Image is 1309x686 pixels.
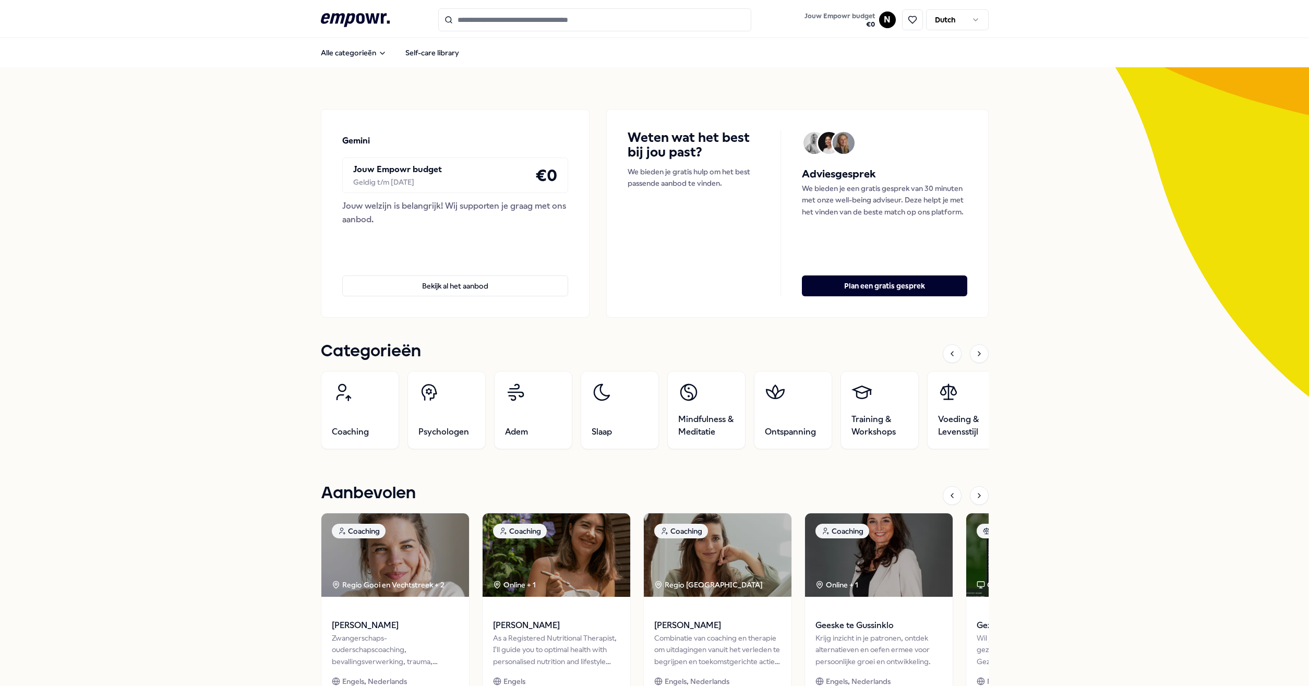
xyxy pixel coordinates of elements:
[802,183,967,218] p: We bieden je een gratis gesprek van 30 minuten met onze well-being adviseur. Deze helpt je met he...
[654,632,781,667] div: Combinatie van coaching en therapie om uitdagingen vanuit het verleden te begrijpen en toekomstge...
[754,371,832,449] a: Ontspanning
[321,339,421,365] h1: Categorieën
[966,513,1114,597] img: package image
[321,480,416,507] h1: Aanbevolen
[342,275,569,296] button: Bekijk al het aanbod
[321,513,469,597] img: package image
[977,579,1009,591] div: Online
[505,426,528,438] span: Adem
[879,11,896,28] button: N
[342,134,370,148] p: Gemini
[765,426,816,438] span: Ontspanning
[803,132,825,154] img: Avatar
[840,371,919,449] a: Training & Workshops
[804,20,875,29] span: € 0
[493,632,620,667] div: As a Registered Nutritional Therapist, I'll guide you to optimal health with personalised nutriti...
[927,371,1005,449] a: Voeding & Levensstijl
[342,259,569,296] a: Bekijk al het aanbod
[818,132,840,154] img: Avatar
[654,619,781,632] span: [PERSON_NAME]
[802,275,967,296] button: Plan een gratis gesprek
[353,176,442,188] div: Geldig t/m [DATE]
[654,524,708,538] div: Coaching
[851,413,908,438] span: Training & Workshops
[802,166,967,183] h5: Adviesgesprek
[678,413,735,438] span: Mindfulness & Meditatie
[332,426,369,438] span: Coaching
[977,524,1071,538] div: Voeding & Levensstijl
[977,632,1103,667] div: Wil je weten hoe het écht met je gezondheid gaat? De Gezondheidscheck meet 18 biomarkers voor een...
[977,619,1103,632] span: Gezondheidscheck Compleet
[407,371,486,449] a: Psychologen
[332,524,386,538] div: Coaching
[493,579,536,591] div: Online + 1
[938,413,994,438] span: Voeding & Levensstijl
[815,579,858,591] div: Online + 1
[332,579,445,591] div: Regio Gooi en Vechtstreek + 2
[418,426,469,438] span: Psychologen
[628,130,760,160] h4: Weten wat het best bij jou past?
[592,426,612,438] span: Slaap
[833,132,855,154] img: Avatar
[628,166,760,189] p: We bieden je gratis hulp om het best passende aanbod te vinden.
[815,619,942,632] span: Geeske te Gussinklo
[332,619,459,632] span: [PERSON_NAME]
[313,42,467,63] nav: Main
[353,163,442,176] p: Jouw Empowr budget
[535,162,557,188] h4: € 0
[644,513,791,597] img: package image
[483,513,630,597] img: package image
[805,513,953,597] img: package image
[321,371,399,449] a: Coaching
[815,632,942,667] div: Krijg inzicht in je patronen, ontdek alternatieven en oefen ermee voor persoonlijke groei en ontw...
[332,632,459,667] div: Zwangerschaps- ouderschapscoaching, bevallingsverwerking, trauma, (prik)angst & stresscoaching.
[804,12,875,20] span: Jouw Empowr budget
[438,8,751,31] input: Search for products, categories or subcategories
[581,371,659,449] a: Slaap
[800,9,879,31] a: Jouw Empowr budget€0
[397,42,467,63] a: Self-care library
[802,10,877,31] button: Jouw Empowr budget€0
[654,579,764,591] div: Regio [GEOGRAPHIC_DATA]
[493,524,547,538] div: Coaching
[342,199,569,226] div: Jouw welzijn is belangrijk! Wij supporten je graag met ons aanbod.
[494,371,572,449] a: Adem
[667,371,746,449] a: Mindfulness & Meditatie
[493,619,620,632] span: [PERSON_NAME]
[815,524,869,538] div: Coaching
[313,42,395,63] button: Alle categorieën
